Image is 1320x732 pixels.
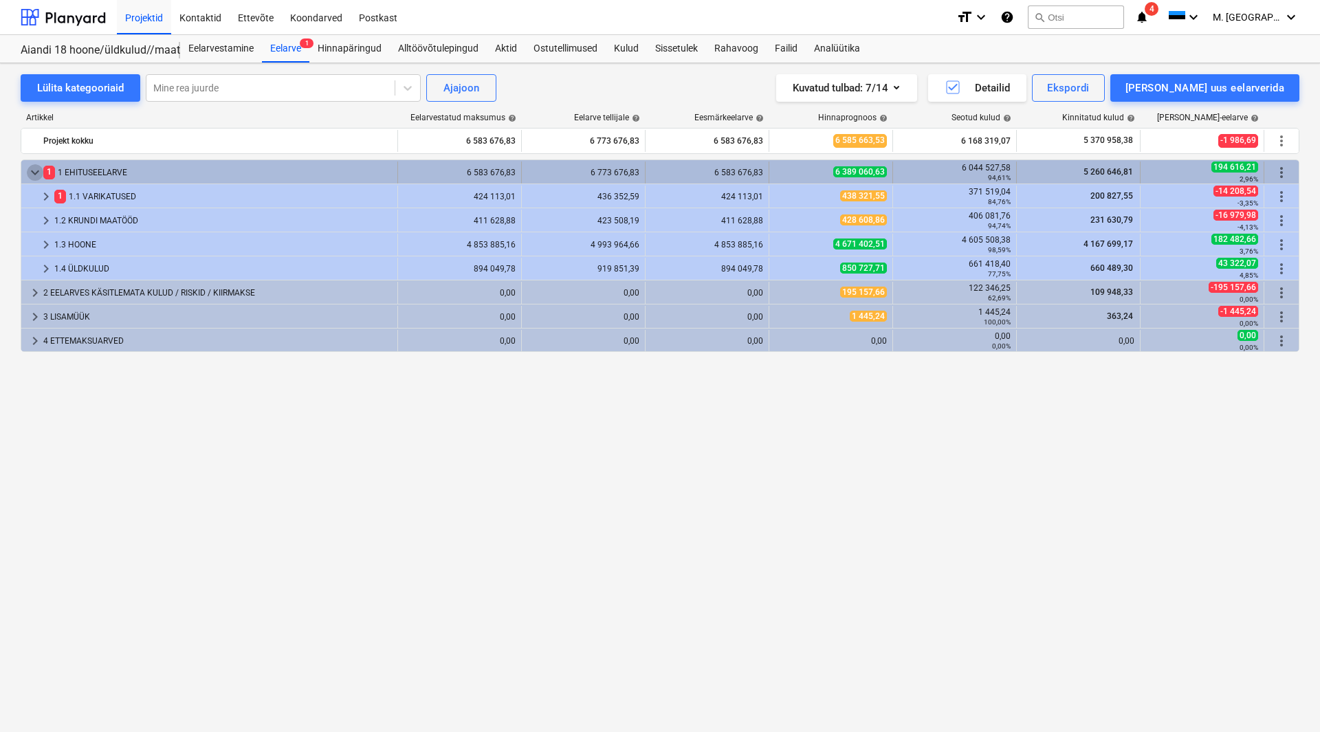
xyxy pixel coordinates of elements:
[180,35,262,63] a: Eelarvestamine
[527,240,639,249] div: 4 993 964,66
[651,168,763,177] div: 6 583 676,83
[390,35,487,63] div: Alltöövõtulepingud
[37,79,124,97] div: Lülita kategooriaid
[1237,199,1258,207] small: -3,35%
[1240,247,1258,255] small: 3,76%
[1273,164,1290,181] span: Rohkem tegevusi
[527,312,639,322] div: 0,00
[1213,210,1258,221] span: -16 979,98
[1218,306,1258,317] span: -1 445,24
[1251,666,1320,732] iframe: Chat Widget
[1273,260,1290,277] span: Rohkem tegevusi
[54,258,392,280] div: 1.4 ÜLDKULUD
[43,130,392,152] div: Projekt kokku
[899,235,1011,254] div: 4 605 508,38
[767,35,806,63] a: Failid
[629,114,640,122] span: help
[1034,12,1045,23] span: search
[973,9,989,25] i: keyboard_arrow_down
[1273,236,1290,253] span: Rohkem tegevusi
[1089,215,1134,225] span: 231 630,79
[43,306,392,328] div: 3 LISAMÜÜK
[1082,167,1134,177] span: 5 260 646,81
[1211,234,1258,245] span: 182 482,66
[38,260,54,277] span: keyboard_arrow_right
[651,216,763,225] div: 411 628,88
[1237,330,1258,341] span: 0,00
[899,283,1011,302] div: 122 346,25
[38,236,54,253] span: keyboard_arrow_right
[262,35,309,63] a: Eelarve1
[43,330,392,352] div: 4 ETTEMAKSUARVED
[1248,114,1259,122] span: help
[833,239,887,249] span: 4 671 402,51
[404,192,516,201] div: 424 113,01
[505,114,516,122] span: help
[1028,5,1124,29] button: Otsi
[1213,12,1281,23] span: M. [GEOGRAPHIC_DATA]
[840,214,887,225] span: 428 608,86
[651,130,763,152] div: 6 583 676,83
[706,35,767,63] div: Rahavoog
[651,240,763,249] div: 4 853 885,16
[1216,258,1258,269] span: 43 322,07
[1240,271,1258,279] small: 4,85%
[1105,311,1134,321] span: 363,24
[525,35,606,63] div: Ostutellimused
[694,113,764,122] div: Eesmärkeelarve
[1089,287,1134,297] span: 109 948,33
[606,35,647,63] a: Kulud
[988,174,1011,181] small: 94,61%
[1273,133,1290,149] span: Rohkem tegevusi
[984,318,1011,326] small: 100,00%
[1240,344,1258,351] small: 0,00%
[1125,79,1284,97] div: [PERSON_NAME] uus eelarverida
[951,113,1011,122] div: Seotud kulud
[487,35,525,63] div: Aktid
[43,166,55,179] span: 1
[527,130,639,152] div: 6 773 676,83
[574,113,640,122] div: Eelarve tellijale
[1283,9,1299,25] i: keyboard_arrow_down
[899,211,1011,230] div: 406 081,76
[527,336,639,346] div: 0,00
[1185,9,1202,25] i: keyboard_arrow_down
[651,336,763,346] div: 0,00
[899,163,1011,182] div: 6 044 527,58
[840,287,887,298] span: 195 157,66
[651,288,763,298] div: 0,00
[1240,175,1258,183] small: 2,96%
[1135,9,1149,25] i: notifications
[54,190,66,203] span: 1
[899,331,1011,351] div: 0,00
[527,264,639,274] div: 919 851,39
[806,35,868,63] div: Analüütika
[27,309,43,325] span: keyboard_arrow_right
[27,164,43,181] span: keyboard_arrow_down
[1240,320,1258,327] small: 0,00%
[988,222,1011,230] small: 94,74%
[1213,186,1258,197] span: -14 208,54
[1209,282,1258,293] span: -195 157,66
[410,113,516,122] div: Eelarvestatud maksumus
[404,264,516,274] div: 894 049,78
[992,342,1011,350] small: 0,00%
[840,263,887,274] span: 850 727,71
[309,35,390,63] a: Hinnapäringud
[945,79,1010,97] div: Detailid
[43,162,392,184] div: 1 EHITUSEELARVE
[877,114,888,122] span: help
[1157,113,1259,122] div: [PERSON_NAME]-eelarve
[1211,162,1258,173] span: 194 616,21
[21,74,140,102] button: Lülita kategooriaid
[1089,263,1134,273] span: 660 489,30
[1273,333,1290,349] span: Rohkem tegevusi
[647,35,706,63] a: Sissetulek
[404,168,516,177] div: 6 583 676,83
[1273,212,1290,229] span: Rohkem tegevusi
[21,43,164,58] div: Aiandi 18 hoone/üldkulud//maatööd (2101944//2101951)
